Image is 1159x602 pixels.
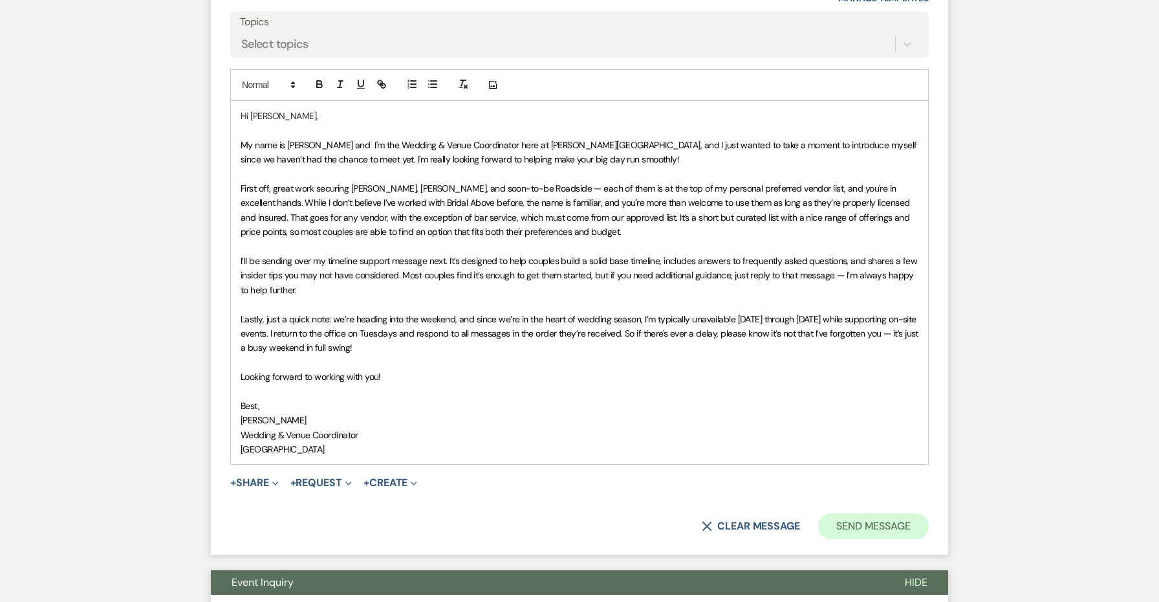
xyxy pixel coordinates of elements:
[211,570,884,595] button: Event Inquiry
[241,313,920,354] span: Lastly, just a quick note: we’re heading into the weekend, and since we’re in the heart of weddin...
[241,183,912,238] span: First off, great work securing [PERSON_NAME], [PERSON_NAME], and soon-to-be Roadside — each of th...
[905,575,927,589] span: Hide
[241,255,920,296] span: I’ll be sending over my timeline support message next. It’s designed to help couples build a soli...
[232,575,294,589] span: Event Inquiry
[241,371,381,383] span: Looking forward to working with you!
[241,443,324,455] span: [GEOGRAPHIC_DATA]
[241,139,919,165] span: My name is [PERSON_NAME] and I'm the Wedding & Venue Coordinator here at [PERSON_NAME][GEOGRAPHIC...
[241,109,918,123] p: Hi [PERSON_NAME],
[230,478,279,488] button: Share
[240,13,919,32] label: Topics
[818,513,929,539] button: Send Message
[241,36,309,53] div: Select topics
[363,478,417,488] button: Create
[702,521,800,531] button: Clear message
[290,478,352,488] button: Request
[241,414,307,426] span: [PERSON_NAME]
[290,478,296,488] span: +
[241,429,358,441] span: Wedding & Venue Coordinator
[884,570,948,595] button: Hide
[363,478,369,488] span: +
[241,400,259,412] span: Best,
[230,478,236,488] span: +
